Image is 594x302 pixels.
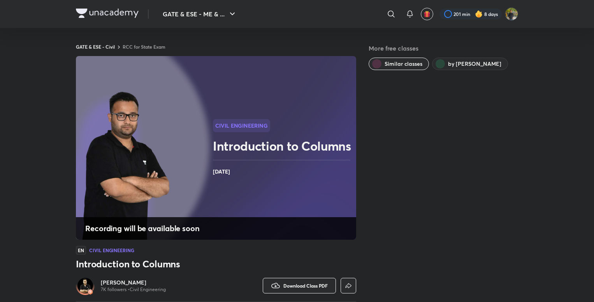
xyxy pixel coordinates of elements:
[88,289,93,295] img: badge
[76,9,139,18] img: Company Logo
[424,11,431,18] img: avatar
[369,58,429,70] button: Similar classes
[369,44,518,53] h5: More free classes
[76,44,115,50] a: GATE & ESE - Civil
[505,7,518,21] img: shubham rawat
[76,276,95,295] a: Avatarbadge
[213,138,353,154] h2: Introduction to Columns
[385,60,422,68] span: Similar classes
[432,58,508,70] button: by Amit Zarola
[448,60,501,68] span: by Amit Zarola
[101,286,166,293] p: 7K followers • Civil Engineering
[421,8,433,20] button: avatar
[101,279,166,286] a: [PERSON_NAME]
[77,278,93,293] img: Avatar
[76,9,139,20] a: Company Logo
[213,167,353,177] h4: [DATE]
[85,223,200,234] h4: Recording will be available soon
[283,283,328,289] span: Download Class PDF
[76,246,86,255] span: EN
[76,258,356,270] h3: Introduction to Columns
[263,278,336,293] button: Download Class PDF
[475,10,483,18] img: streak
[123,44,165,50] a: RCC for State Exam
[158,6,242,22] button: GATE & ESE - ME & ...
[89,248,134,253] h4: Civil Engineering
